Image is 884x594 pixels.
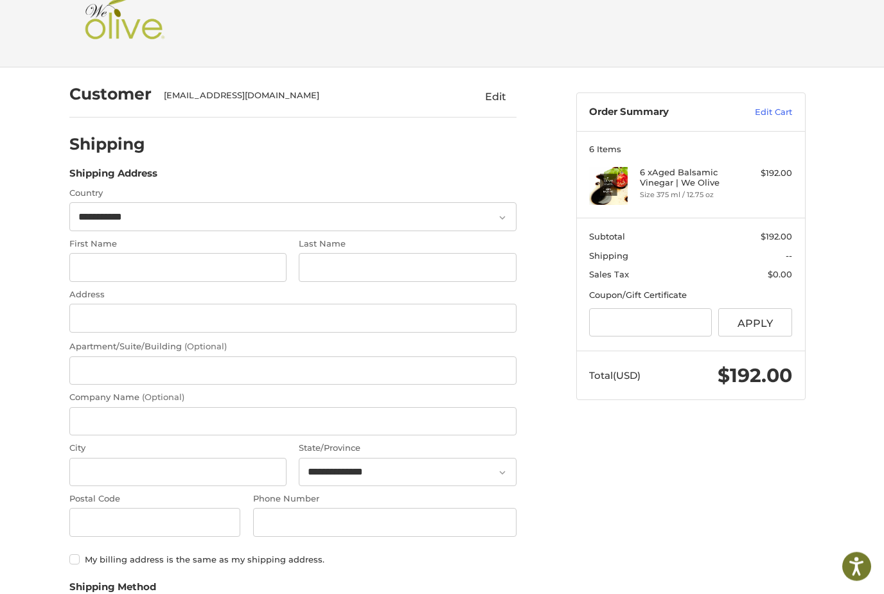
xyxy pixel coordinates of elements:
[718,309,793,338] button: Apply
[589,270,629,280] span: Sales Tax
[589,251,628,261] span: Shipping
[69,392,517,405] label: Company Name
[69,188,517,200] label: Country
[589,370,641,382] span: Total (USD)
[148,17,163,32] button: Open LiveChat chat widget
[718,364,792,388] span: $192.00
[69,135,145,155] h2: Shipping
[761,232,792,242] span: $192.00
[768,270,792,280] span: $0.00
[741,168,792,180] div: $192.00
[69,238,287,251] label: First Name
[589,144,792,155] h3: 6 Items
[589,309,712,338] input: Gift Certificate or Coupon Code
[69,493,241,506] label: Postal Code
[69,555,517,565] label: My billing address is the same as my shipping address.
[253,493,517,506] label: Phone Number
[69,442,287,455] label: City
[640,168,738,189] h4: 6 x Aged Balsamic Vinegar | We Olive
[589,290,792,302] div: Coupon/Gift Certificate
[786,251,792,261] span: --
[69,85,152,105] h2: Customer
[475,87,517,107] button: Edit
[18,19,145,30] p: We're away right now. Please check back later!
[640,190,738,201] li: Size 375 ml / 12.75 oz
[299,442,516,455] label: State/Province
[589,232,625,242] span: Subtotal
[589,107,727,119] h3: Order Summary
[184,342,227,352] small: (Optional)
[164,90,450,103] div: [EMAIL_ADDRESS][DOMAIN_NAME]
[299,238,516,251] label: Last Name
[69,167,157,188] legend: Shipping Address
[69,289,517,302] label: Address
[142,392,184,403] small: (Optional)
[69,341,517,354] label: Apartment/Suite/Building
[727,107,792,119] a: Edit Cart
